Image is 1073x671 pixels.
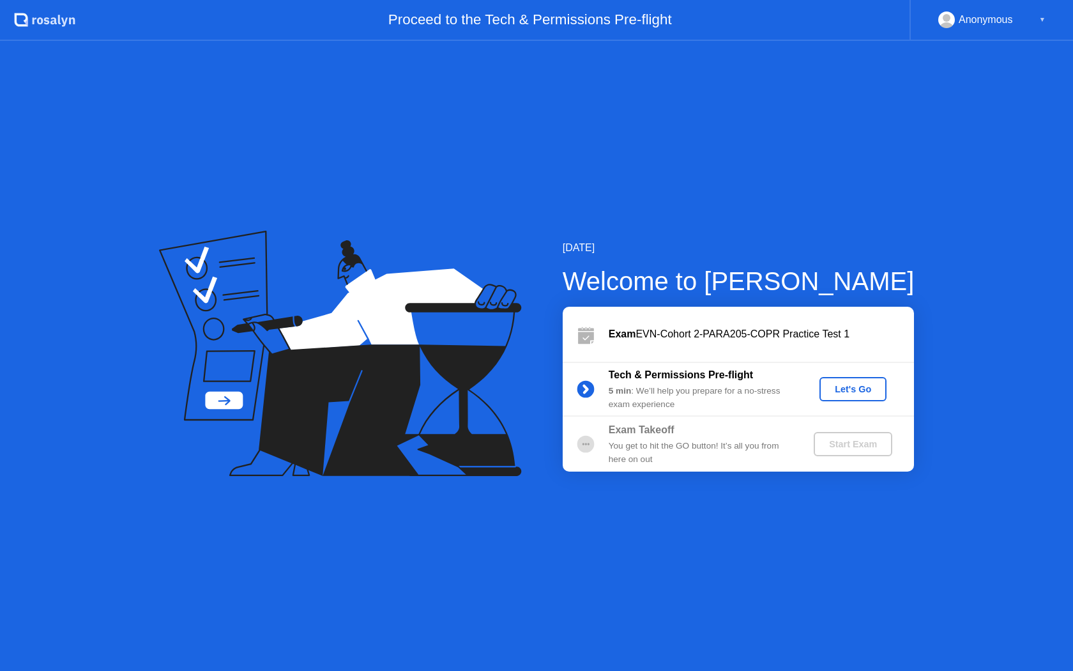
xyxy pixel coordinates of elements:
[563,240,915,256] div: [DATE]
[825,384,881,394] div: Let's Go
[609,328,636,339] b: Exam
[609,440,793,466] div: You get to hit the GO button! It’s all you from here on out
[819,439,887,449] div: Start Exam
[609,424,674,435] b: Exam Takeoff
[609,369,753,380] b: Tech & Permissions Pre-flight
[959,12,1013,28] div: Anonymous
[609,327,914,342] div: EVN-Cohort 2-PARA205-COPR Practice Test 1
[609,386,632,396] b: 5 min
[563,262,915,300] div: Welcome to [PERSON_NAME]
[819,377,887,401] button: Let's Go
[814,432,892,456] button: Start Exam
[609,385,793,411] div: : We’ll help you prepare for a no-stress exam experience
[1039,12,1046,28] div: ▼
